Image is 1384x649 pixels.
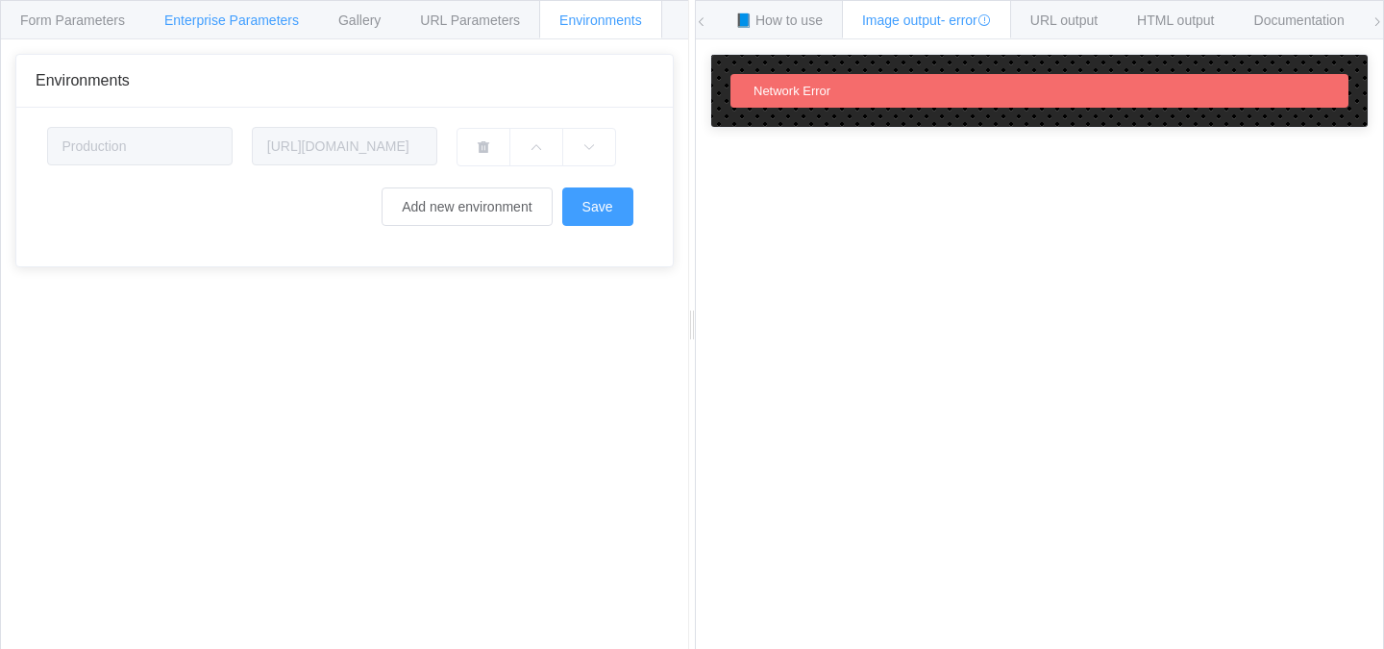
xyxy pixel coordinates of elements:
[1137,12,1214,28] span: HTML output
[559,12,642,28] span: Environments
[735,12,823,28] span: 📘 How to use
[941,12,991,28] span: - error
[862,12,991,28] span: Image output
[164,12,299,28] span: Enterprise Parameters
[1254,12,1345,28] span: Documentation
[754,84,830,98] span: Network Error
[36,72,130,88] span: Environments
[562,187,633,226] button: Save
[1030,12,1098,28] span: URL output
[582,199,613,214] span: Save
[338,12,381,28] span: Gallery
[20,12,125,28] span: Form Parameters
[420,12,520,28] span: URL Parameters
[382,187,552,226] button: Add new environment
